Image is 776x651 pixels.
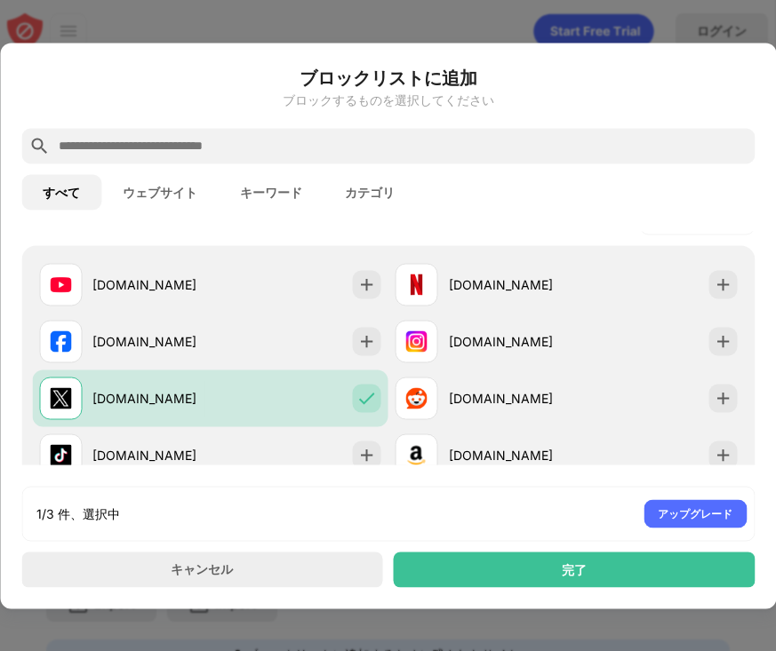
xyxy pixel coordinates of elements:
div: 1/3 件、選択中 [36,504,120,522]
button: キーワード [219,174,324,210]
img: favicons [50,387,71,409]
div: [DOMAIN_NAME] [449,332,566,351]
div: アップグレード [658,504,732,522]
div: [DOMAIN_NAME] [92,446,210,464]
div: [DOMAIN_NAME] [449,446,566,464]
img: favicons [50,330,71,352]
div: キャンセル [171,561,233,578]
img: favicons [406,444,428,465]
div: [DOMAIN_NAME] [449,389,566,408]
img: favicons [406,274,428,295]
img: favicons [406,387,428,409]
h6: ブロックリストに追加 [21,64,755,91]
div: [DOMAIN_NAME] [92,275,210,294]
div: ブロックするものを選択してください [21,92,755,107]
div: [DOMAIN_NAME] [449,275,566,294]
button: すべて [21,174,101,210]
img: search.svg [28,135,50,156]
button: ウェブサイト [101,174,219,210]
img: favicons [50,444,71,465]
button: カテゴリ [324,174,416,210]
img: favicons [406,330,428,352]
div: 完了 [562,562,587,576]
div: [DOMAIN_NAME] [92,332,210,351]
img: favicons [50,274,71,295]
div: [DOMAIN_NAME] [92,389,210,408]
